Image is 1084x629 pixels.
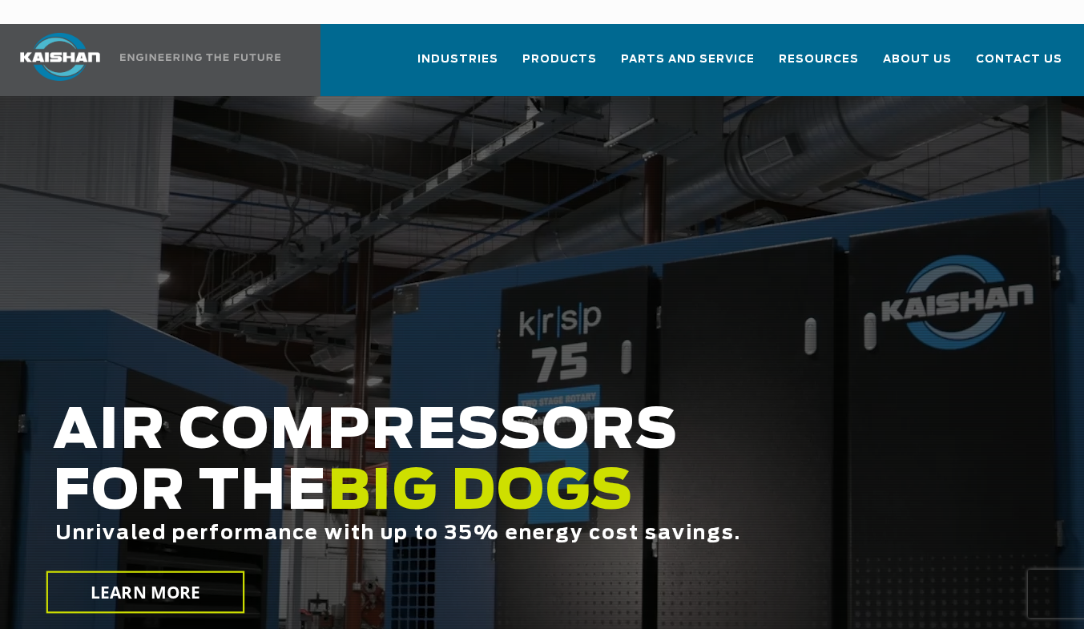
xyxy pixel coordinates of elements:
[976,38,1062,93] a: Contact Us
[328,466,634,520] span: BIG DOGS
[621,50,755,69] span: Parts and Service
[883,50,952,69] span: About Us
[779,50,859,69] span: Resources
[91,581,201,604] span: LEARN MORE
[120,54,280,61] img: Engineering the future
[53,401,864,595] h2: AIR COMPRESSORS FOR THE
[883,38,952,93] a: About Us
[522,38,597,93] a: Products
[46,571,245,614] a: LEARN MORE
[417,38,498,93] a: Industries
[55,524,741,543] span: Unrivaled performance with up to 35% energy cost savings.
[417,50,498,69] span: Industries
[976,50,1062,69] span: Contact Us
[779,38,859,93] a: Resources
[522,50,597,69] span: Products
[621,38,755,93] a: Parts and Service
